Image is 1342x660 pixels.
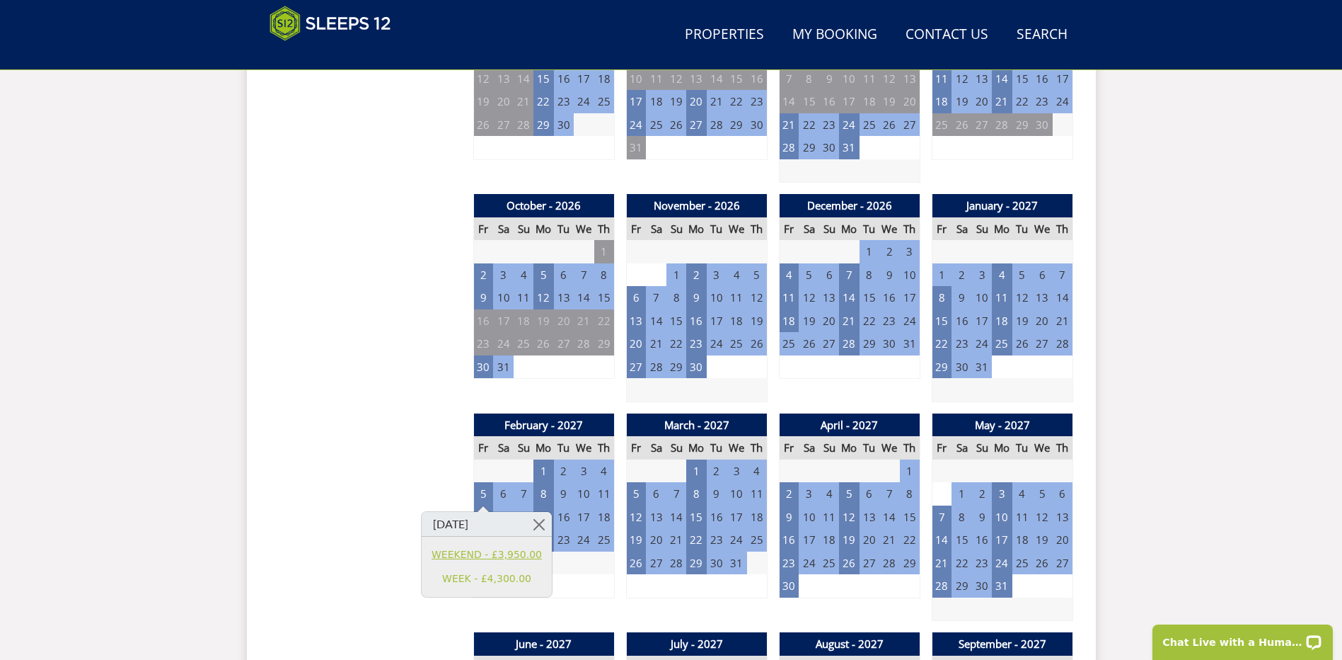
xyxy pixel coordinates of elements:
[932,194,1072,217] th: January - 2027
[1012,217,1032,241] th: Tu
[594,332,614,355] td: 29
[1032,286,1052,309] td: 13
[707,90,727,113] td: 21
[860,217,879,241] th: Tu
[992,113,1012,137] td: 28
[932,286,951,309] td: 8
[514,67,533,91] td: 14
[594,286,614,309] td: 15
[727,286,746,309] td: 11
[779,136,799,159] td: 28
[799,436,818,460] th: Sa
[951,217,971,241] th: Sa
[554,482,574,506] td: 9
[533,482,553,506] td: 8
[493,286,513,309] td: 10
[727,309,746,333] td: 18
[932,355,951,379] td: 29
[707,67,727,91] td: 14
[747,67,767,91] td: 16
[1053,332,1072,355] td: 28
[779,332,799,355] td: 25
[879,263,899,287] td: 9
[972,113,992,137] td: 27
[666,286,686,309] td: 8
[514,90,533,113] td: 21
[747,332,767,355] td: 26
[1012,113,1032,137] td: 29
[1053,436,1072,460] th: Th
[493,309,513,333] td: 17
[686,67,706,91] td: 13
[554,67,574,91] td: 16
[646,113,666,137] td: 25
[554,113,574,137] td: 30
[1032,113,1052,137] td: 30
[473,113,493,137] td: 26
[799,217,818,241] th: Sa
[493,482,513,506] td: 6
[626,286,646,309] td: 6
[686,217,706,241] th: Mo
[951,355,971,379] td: 30
[666,332,686,355] td: 22
[626,194,767,217] th: November - 2026
[666,263,686,287] td: 1
[779,286,799,309] td: 11
[533,113,553,137] td: 29
[932,436,951,460] th: Fr
[900,240,920,263] td: 3
[686,332,706,355] td: 23
[493,332,513,355] td: 24
[1032,436,1052,460] th: We
[514,309,533,333] td: 18
[686,460,706,483] td: 1
[514,263,533,287] td: 4
[747,90,767,113] td: 23
[473,414,614,437] th: February - 2027
[900,332,920,355] td: 31
[779,194,920,217] th: December - 2026
[533,90,553,113] td: 22
[626,332,646,355] td: 20
[779,90,799,113] td: 14
[554,309,574,333] td: 20
[707,332,727,355] td: 24
[819,217,839,241] th: Su
[1012,332,1032,355] td: 26
[1032,217,1052,241] th: We
[1032,90,1052,113] td: 23
[932,90,951,113] td: 18
[819,332,839,355] td: 27
[900,286,920,309] td: 17
[879,286,899,309] td: 16
[666,436,686,460] th: Su
[819,286,839,309] td: 13
[646,90,666,113] td: 18
[1032,309,1052,333] td: 20
[666,90,686,113] td: 19
[594,217,614,241] th: Th
[900,436,920,460] th: Th
[779,309,799,333] td: 18
[594,90,614,113] td: 25
[626,217,646,241] th: Fr
[972,355,992,379] td: 31
[779,67,799,91] td: 7
[686,309,706,333] td: 16
[779,113,799,137] td: 21
[20,21,160,33] p: Chat Live with a Human!
[574,263,594,287] td: 7
[574,460,594,483] td: 3
[1053,263,1072,287] td: 7
[932,309,951,333] td: 15
[163,18,180,35] button: Open LiveChat chat widget
[493,67,513,91] td: 13
[679,19,770,51] a: Properties
[747,263,767,287] td: 5
[839,436,859,460] th: Mo
[1053,309,1072,333] td: 21
[686,263,706,287] td: 2
[646,286,666,309] td: 7
[879,67,899,91] td: 12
